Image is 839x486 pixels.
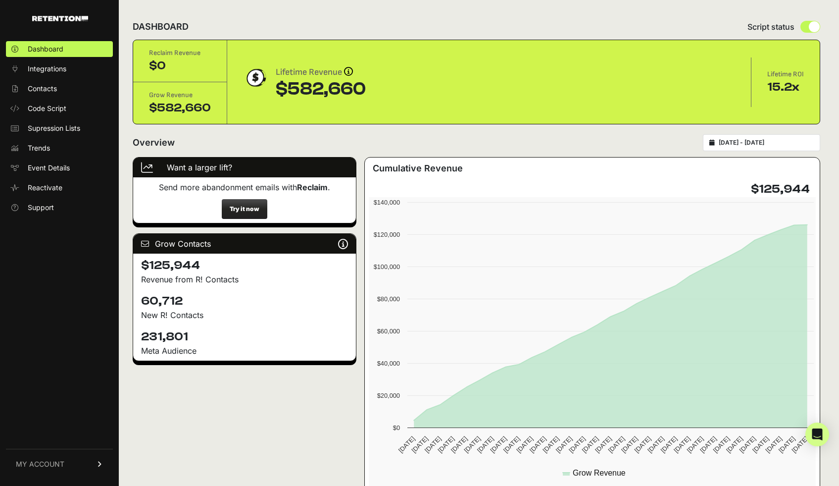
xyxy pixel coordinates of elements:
text: [DATE] [502,435,521,454]
a: MY ACCOUNT [6,449,113,479]
text: $140,000 [374,199,400,206]
strong: Try it now [230,205,259,213]
h2: Overview [133,136,175,150]
a: Support [6,200,113,216]
p: Revenue from R! Contacts [141,273,348,285]
div: Open Intercom Messenger [805,423,829,446]
span: Dashboard [28,44,63,54]
img: Retention.com [32,16,88,21]
text: [DATE] [397,435,416,454]
span: Code Script [28,104,66,113]
a: Dashboard [6,41,113,57]
p: Send more abandonment emails with . [141,181,348,193]
text: [DATE] [476,435,495,454]
text: [DATE] [594,435,613,454]
text: [DATE] [528,435,547,454]
span: Script status [747,21,794,33]
text: $60,000 [377,327,400,335]
span: Supression Lists [28,123,80,133]
text: [DATE] [777,435,796,454]
text: $40,000 [377,360,400,367]
text: [DATE] [686,435,705,454]
div: $0 [149,58,211,74]
a: Event Details [6,160,113,176]
div: Meta Audience [141,345,348,357]
img: dollar-coin-05c43ed7efb7bc0c12610022525b4bbbb207c7efeef5aecc26f025e68dcafac9.png [243,65,268,90]
text: $120,000 [374,231,400,238]
div: 15.2x [767,79,804,95]
text: $20,000 [377,392,400,399]
div: Grow Contacts [133,234,356,254]
text: [DATE] [764,435,784,454]
text: [DATE] [646,435,666,454]
text: [DATE] [738,435,757,454]
text: $80,000 [377,295,400,303]
text: [DATE] [699,435,718,454]
a: Supression Lists [6,120,113,136]
text: [DATE] [449,435,469,454]
div: Lifetime ROI [767,69,804,79]
div: $582,660 [276,79,366,99]
text: [DATE] [463,435,482,454]
text: [DATE] [620,435,640,454]
a: Contacts [6,81,113,97]
text: [DATE] [410,435,430,454]
h2: DASHBOARD [133,20,189,34]
h4: 60,712 [141,293,348,309]
text: [DATE] [633,435,652,454]
span: Event Details [28,163,70,173]
a: Integrations [6,61,113,77]
a: Reactivate [6,180,113,196]
span: Support [28,203,54,213]
span: Reactivate [28,183,62,193]
text: [DATE] [607,435,626,454]
span: Integrations [28,64,66,74]
h4: $125,944 [751,181,810,197]
h3: Cumulative Revenue [373,162,463,175]
h4: 231,801 [141,329,348,345]
a: Trends [6,140,113,156]
text: [DATE] [659,435,679,454]
div: Grow Revenue [149,90,211,100]
a: Code Script [6,101,113,116]
div: Want a larger lift? [133,158,356,177]
div: Reclaim Revenue [149,48,211,58]
text: [DATE] [489,435,508,454]
span: Trends [28,143,50,153]
text: [DATE] [751,435,770,454]
h4: $125,944 [141,258,348,273]
text: Grow Revenue [573,469,626,477]
text: [DATE] [554,435,574,454]
span: Contacts [28,84,57,94]
text: [DATE] [673,435,692,454]
strong: Reclaim [297,182,328,192]
text: [DATE] [542,435,561,454]
p: New R! Contacts [141,309,348,321]
text: $0 [393,424,400,432]
div: Lifetime Revenue [276,65,366,79]
text: [DATE] [790,435,810,454]
div: $582,660 [149,100,211,116]
text: [DATE] [725,435,744,454]
span: MY ACCOUNT [16,459,64,469]
text: [DATE] [515,435,535,454]
text: [DATE] [437,435,456,454]
text: [DATE] [568,435,587,454]
text: [DATE] [712,435,731,454]
text: $100,000 [374,263,400,270]
text: [DATE] [423,435,443,454]
text: [DATE] [581,435,600,454]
